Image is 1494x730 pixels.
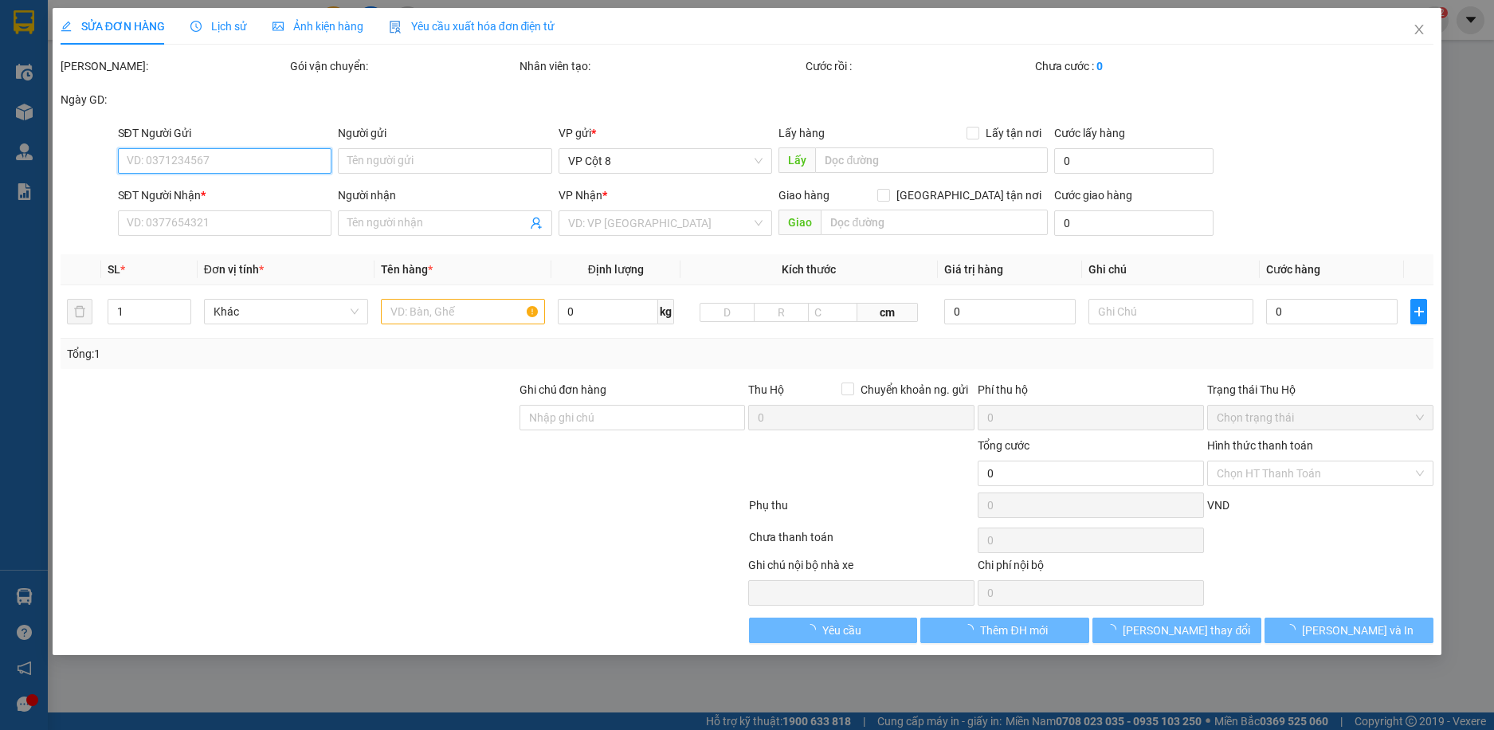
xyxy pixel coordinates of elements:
div: Chưa thanh toán [747,528,977,556]
span: Cước hàng [1266,263,1320,276]
span: [PERSON_NAME] và In [1302,622,1414,639]
span: Chuyển khoản ng. gửi [854,381,974,398]
span: Chọn trạng thái [1217,406,1424,430]
span: Đơn vị tính [204,263,264,276]
th: Ghi chú [1082,254,1259,285]
span: Lấy hàng [778,127,825,139]
button: Yêu cầu [749,618,918,643]
span: Tên hàng [381,263,433,276]
span: cm [857,303,918,322]
input: R [754,303,809,322]
input: VD: Bàn, Ghế [381,299,545,324]
input: Cước lấy hàng [1054,148,1213,174]
span: [GEOGRAPHIC_DATA] tận nơi [890,186,1048,204]
span: loading [1284,624,1302,635]
input: Ghi Chú [1088,299,1253,324]
div: Nhân viên tạo: [520,57,803,75]
span: Tổng cước [978,439,1029,452]
button: plus [1410,299,1427,324]
input: Ghi chú đơn hàng [520,405,746,430]
div: Cước rồi : [806,57,1032,75]
input: D [700,303,755,322]
span: kg [658,299,674,324]
input: Dọc đường [821,210,1048,235]
span: close [1413,23,1425,36]
span: Yêu cầu xuất hóa đơn điện tử [389,20,555,33]
span: Giao [778,210,821,235]
div: [PERSON_NAME]: [61,57,287,75]
span: loading [805,624,822,635]
span: Khác [214,300,359,324]
span: plus [1411,305,1426,318]
span: Lịch sử [190,20,247,33]
span: SL [108,263,120,276]
span: Thu Hộ [748,383,784,396]
div: Người gửi [338,124,552,142]
span: Thêm ĐH mới [980,622,1047,639]
div: Phụ thu [747,496,977,524]
div: Ngày GD: [61,91,287,108]
div: SĐT Người Gửi [118,124,332,142]
div: Chưa cước : [1035,57,1261,75]
span: picture [273,21,284,32]
div: Tổng: 1 [67,345,577,363]
div: Trạng thái Thu Hộ [1207,381,1433,398]
img: icon [389,21,402,33]
button: Close [1397,8,1441,53]
input: Dọc đường [815,147,1048,173]
button: delete [67,299,92,324]
b: 0 [1096,60,1103,73]
span: VP Cột 8 [568,149,763,173]
button: [PERSON_NAME] và In [1265,618,1433,643]
div: Gói vận chuyển: [290,57,516,75]
div: Chi phí nội bộ [978,556,1204,580]
label: Cước giao hàng [1054,189,1132,202]
span: Định lượng [588,263,644,276]
div: VP gửi [559,124,773,142]
span: Giao hàng [778,189,829,202]
span: edit [61,21,72,32]
span: Giá trị hàng [944,263,1003,276]
span: Kích thước [782,263,836,276]
label: Ghi chú đơn hàng [520,383,607,396]
span: loading [1105,624,1123,635]
div: Phí thu hộ [978,381,1204,405]
span: SỬA ĐƠN HÀNG [61,20,165,33]
button: Thêm ĐH mới [920,618,1089,643]
input: Cước giao hàng [1054,210,1213,236]
span: VP Nhận [559,189,602,202]
label: Hình thức thanh toán [1207,439,1313,452]
span: VND [1207,499,1229,512]
div: Ghi chú nội bộ nhà xe [748,556,974,580]
input: C [808,303,857,322]
span: Ảnh kiện hàng [273,20,363,33]
span: Yêu cầu [822,622,861,639]
span: loading [963,624,980,635]
div: SĐT Người Nhận [118,186,332,204]
label: Cước lấy hàng [1054,127,1125,139]
span: Lấy [778,147,815,173]
div: Người nhận [338,186,552,204]
span: Lấy tận nơi [979,124,1048,142]
span: [PERSON_NAME] thay đổi [1123,622,1250,639]
span: clock-circle [190,21,202,32]
button: [PERSON_NAME] thay đổi [1092,618,1261,643]
span: user-add [530,217,543,230]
